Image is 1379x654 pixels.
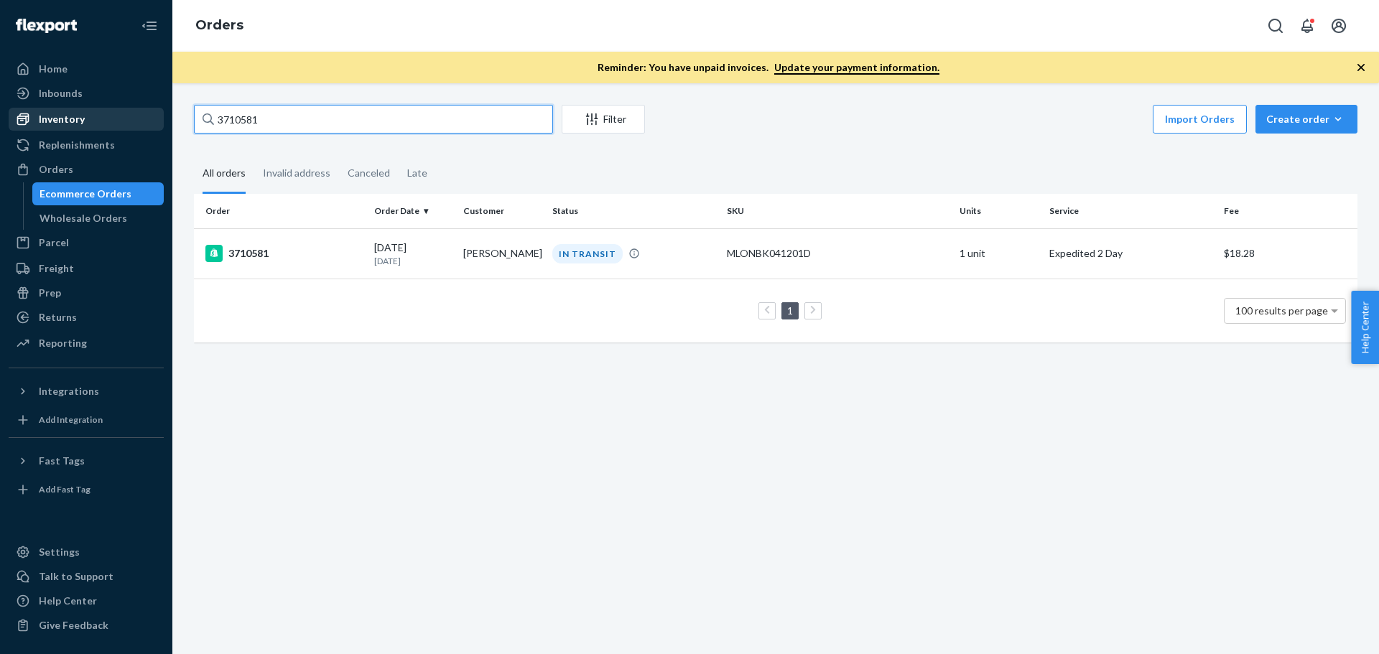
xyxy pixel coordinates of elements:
[1049,246,1212,261] p: Expedited 2 Day
[39,62,68,76] div: Home
[194,105,553,134] input: Search orders
[1153,105,1247,134] button: Import Orders
[1293,11,1322,40] button: Open notifications
[9,82,164,105] a: Inbounds
[39,454,85,468] div: Fast Tags
[9,449,164,472] button: Fast Tags
[9,478,164,501] a: Add Fast Tag
[1044,194,1218,228] th: Service
[1235,304,1328,317] span: 100 results per page
[562,105,645,134] button: Filter
[39,286,61,300] div: Prep
[458,228,547,279] td: [PERSON_NAME]
[727,246,948,261] div: MLONBK041201D
[263,154,330,192] div: Invalid address
[598,60,939,75] p: Reminder: You have unpaid invoices.
[954,194,1043,228] th: Units
[39,261,74,276] div: Freight
[39,618,108,632] div: Give Feedback
[39,414,103,426] div: Add Integration
[39,594,97,608] div: Help Center
[184,5,255,47] ol: breadcrumbs
[39,384,99,398] div: Integrations
[9,332,164,355] a: Reporting
[547,194,721,228] th: Status
[368,194,458,228] th: Order Date
[1266,112,1347,126] div: Create order
[784,304,796,317] a: Page 1 is your current page
[407,154,427,192] div: Late
[1351,291,1379,364] button: Help Center
[39,235,69,250] div: Parcel
[194,194,368,228] th: Order
[9,306,164,329] a: Returns
[1261,11,1290,40] button: Open Search Box
[374,255,452,267] p: [DATE]
[39,162,73,177] div: Orders
[203,154,246,194] div: All orders
[32,182,164,205] a: Ecommerce Orders
[16,19,77,33] img: Flexport logo
[552,244,623,263] div: IN TRANSIT
[9,380,164,403] button: Integrations
[39,112,85,126] div: Inventory
[39,545,80,559] div: Settings
[9,57,164,80] a: Home
[1218,194,1357,228] th: Fee
[1255,105,1357,134] button: Create order
[32,207,164,230] a: Wholesale Orders
[9,231,164,254] a: Parcel
[9,408,164,431] a: Add Integration
[39,483,90,495] div: Add Fast Tag
[1218,228,1357,279] td: $18.28
[9,565,164,588] a: Talk to Support
[195,17,243,33] a: Orders
[774,61,939,75] a: Update your payment information.
[9,108,164,131] a: Inventory
[9,281,164,304] a: Prep
[9,589,164,612] a: Help Center
[39,138,115,152] div: Replenishments
[954,228,1043,279] td: 1 unit
[562,112,644,126] div: Filter
[1324,11,1353,40] button: Open account menu
[40,211,127,225] div: Wholesale Orders
[721,194,954,228] th: SKU
[39,86,83,101] div: Inbounds
[463,205,541,217] div: Customer
[348,154,390,192] div: Canceled
[9,614,164,637] button: Give Feedback
[9,134,164,157] a: Replenishments
[9,257,164,280] a: Freight
[9,541,164,564] a: Settings
[39,569,113,584] div: Talk to Support
[39,310,77,324] div: Returns
[135,11,164,40] button: Close Navigation
[9,158,164,181] a: Orders
[205,245,363,262] div: 3710581
[40,187,131,201] div: Ecommerce Orders
[39,336,87,350] div: Reporting
[374,240,452,267] div: [DATE]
